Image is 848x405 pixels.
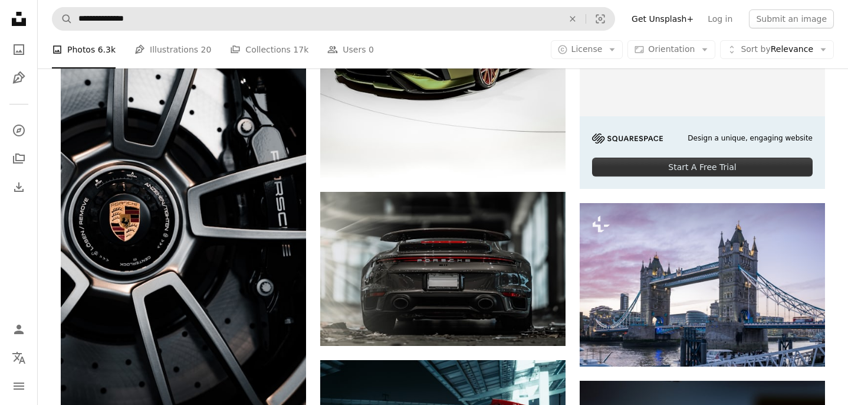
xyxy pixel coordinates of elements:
[369,43,374,56] span: 0
[52,8,73,30] button: Search Unsplash
[625,9,701,28] a: Get Unsplash+
[327,31,374,68] a: Users 0
[7,66,31,90] a: Illustrations
[7,318,31,341] a: Log in / Sign up
[201,43,212,56] span: 20
[586,8,614,30] button: Visual search
[61,236,306,246] a: a close up of a wheel on a vehicle
[741,44,813,55] span: Relevance
[701,9,739,28] a: Log in
[7,374,31,398] button: Menu
[648,44,695,54] span: Orientation
[560,8,586,30] button: Clear
[230,31,308,68] a: Collections 17k
[7,119,31,142] a: Explore
[7,346,31,370] button: Language
[741,44,770,54] span: Sort by
[293,43,308,56] span: 17k
[134,31,211,68] a: Illustrations 20
[7,147,31,171] a: Collections
[592,158,813,177] div: Start A Free Trial
[580,279,825,290] a: a bridge that is over a body of water
[320,263,566,274] a: the rear end of a grey porsche sports car
[320,192,566,345] img: the rear end of a grey porsche sports car
[571,44,603,54] span: License
[7,7,31,33] a: Home — Unsplash
[7,175,31,199] a: Download History
[627,40,715,59] button: Orientation
[592,133,663,143] img: file-1705255347840-230a6ab5bca9image
[749,9,834,28] button: Submit an image
[720,40,834,59] button: Sort byRelevance
[52,7,615,31] form: Find visuals sitewide
[580,203,825,367] img: a bridge that is over a body of water
[551,40,623,59] button: License
[7,38,31,61] a: Photos
[688,133,813,143] span: Design a unique, engaging website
